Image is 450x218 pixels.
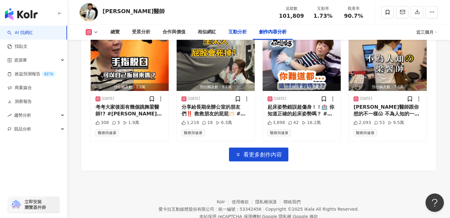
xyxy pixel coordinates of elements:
a: searchAI 找網紅 [7,30,33,36]
div: [DATE] [188,96,200,101]
img: post-image [177,36,255,91]
div: 3,898 [268,120,285,126]
span: 醫療與健康 [354,130,377,136]
div: 3 [112,120,120,126]
a: 找貼文 [7,43,28,50]
div: 2,093 [354,120,371,126]
div: 308 [96,120,109,126]
span: 趨勢分析 [14,108,31,122]
div: 6.3萬 [216,120,232,126]
div: 18 [202,120,213,126]
span: 看更多創作內容 [243,151,282,158]
div: [DATE] [102,96,114,101]
div: [PERSON_NAME]醫師跟你想的不一樣😱 不為人知的一面Part I #[PERSON_NAME]復健科診所 #問問[PERSON_NAME]醫師 #復健科 #復健科醫師 #復健科醫師推薦... [354,104,422,118]
span: 資源庫 [14,53,27,67]
div: [DATE] [360,96,372,101]
div: 16.2萬 [302,120,321,126]
div: 相似網紅 [198,28,216,36]
div: 42 [288,120,299,126]
span: | [263,207,264,212]
span: 101,809 [279,13,304,19]
a: iKala [304,207,315,212]
div: 1.9萬 [123,120,139,126]
img: post-image [263,36,341,91]
div: 統一編號：53342456 [218,207,261,212]
button: 預估觸及數：5.2萬 [177,36,255,91]
a: 效益預測報告BETA [7,71,56,77]
button: 看更多創作內容 [229,148,288,161]
div: Copyright © 2025 All Rights Reserved. [265,207,359,212]
a: 使用條款 [232,199,256,204]
div: 1,218 [182,120,199,126]
a: 隱私權保護 [255,199,283,204]
span: 醫療與健康 [268,130,291,136]
a: Kolr [217,199,231,204]
span: 90.7% [344,13,363,19]
div: 預估觸及數：2.2萬 [91,83,169,91]
a: chrome extension立即安裝 瀏覽器外掛 [8,196,59,213]
div: 互動分析 [228,28,247,36]
span: 立即安裝 瀏覽器外掛 [24,199,46,210]
span: 醫療與健康 [96,130,119,136]
div: 預估觸及數：12.3萬 [263,83,341,91]
div: 追蹤數 [279,6,304,12]
span: 競品分析 [14,122,31,136]
img: logo [5,8,38,20]
button: 預估觸及數：12.3萬 [263,36,341,91]
div: 近三個月 [416,27,438,37]
div: 53 [374,120,385,126]
div: 起床姿勢錯誤超傷身！！🏥 你知道正確的起床姿勢嗎？ #問問[PERSON_NAME]醫師 #惠森復健科診所 #復健科 #姿勢 [268,104,336,118]
a: 商案媒合 [7,85,32,91]
div: 分享給長期坐辦公室的朋友們‼️ 救救朋友的屁屁🫶🏻 #死臀症 #臀部失憶症 #死臀症候群 #死臀综合症 #問問梁醫師 #惠森復健科診所 [182,104,250,118]
div: 預估觸及數：7.6萬 [349,83,427,91]
img: post-image [91,36,169,91]
div: 合作與價值 [163,28,186,36]
span: rise [7,113,12,118]
a: 聯絡我們 [283,199,301,204]
div: 觀看率 [342,6,365,12]
div: 互動率 [311,6,335,12]
div: [DATE] [274,96,286,101]
iframe: Help Scout Beacon - Open [426,194,444,212]
div: 愛卡拉互動媒體股份有限公司 [159,207,214,212]
div: [PERSON_NAME]醫師 [103,7,165,15]
span: 1.73% [313,13,332,19]
a: 洞察報告 [7,99,32,105]
button: 預估觸及數：2.2萬 [91,36,169,91]
img: chrome extension [10,200,22,209]
div: 創作內容分析 [259,28,287,36]
div: 受眾分析 [132,28,150,36]
span: 醫療與健康 [182,130,205,136]
div: 考考大家後面有幾個跳舞梁醫師!? #[PERSON_NAME]復健科診所 #問問[PERSON_NAME]醫師 #診所 #跳舞 #脫臼 #手指 #痛 #運動員 [96,104,164,118]
span: | [216,207,217,212]
div: 9.5萬 [388,120,404,126]
img: post-image [349,36,427,91]
div: 總覽 [111,28,120,36]
img: KOL Avatar [80,3,98,21]
div: 預估觸及數：5.2萬 [177,83,255,91]
button: 預估觸及數：7.6萬 [349,36,427,91]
